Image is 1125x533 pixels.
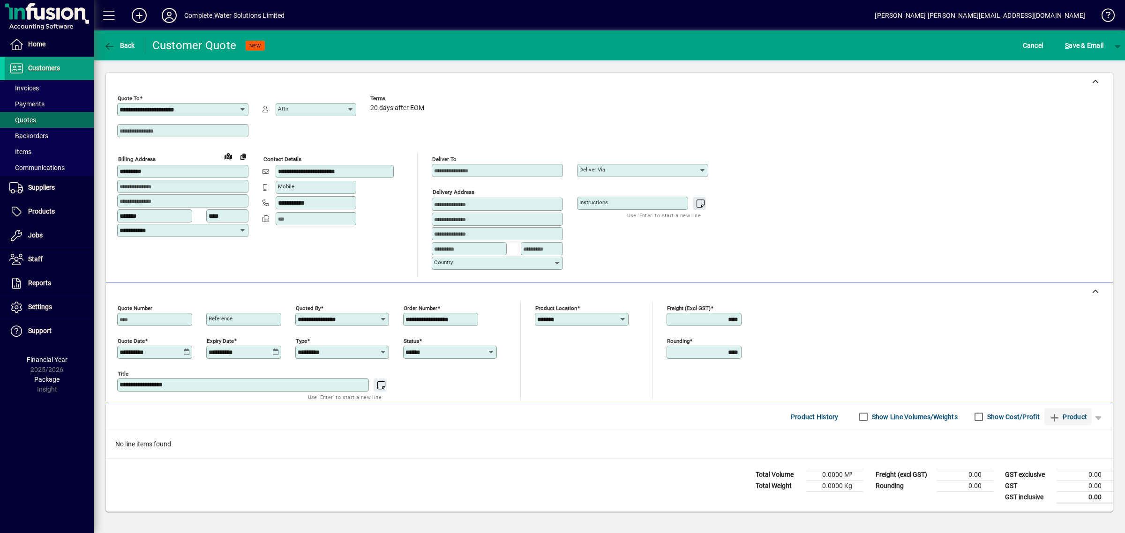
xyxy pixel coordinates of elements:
[221,148,236,163] a: View on map
[937,469,993,480] td: 0.00
[751,469,807,480] td: Total Volume
[871,469,937,480] td: Freight (excl GST)
[1049,409,1087,424] span: Product
[937,480,993,491] td: 0.00
[870,412,958,422] label: Show Line Volumes/Weights
[278,105,288,112] mat-label: Attn
[94,37,145,54] app-page-header-button: Back
[5,160,94,176] a: Communications
[5,248,94,271] a: Staff
[1000,480,1057,491] td: GST
[667,337,690,344] mat-label: Rounding
[9,100,45,108] span: Payments
[28,231,43,239] span: Jobs
[1020,37,1046,54] button: Cancel
[9,148,31,155] span: Items
[28,303,52,311] span: Settings
[28,327,52,334] span: Support
[432,156,457,163] mat-label: Deliver To
[124,7,154,24] button: Add
[1000,491,1057,503] td: GST inclusive
[9,116,36,124] span: Quotes
[875,8,1085,23] div: [PERSON_NAME] [PERSON_NAME][EMAIL_ADDRESS][DOMAIN_NAME]
[236,149,251,164] button: Copy to Delivery address
[1057,480,1113,491] td: 0.00
[5,296,94,319] a: Settings
[5,224,94,247] a: Jobs
[5,33,94,56] a: Home
[308,392,382,402] mat-hint: Use 'Enter' to start a new line
[5,80,94,96] a: Invoices
[370,96,427,102] span: Terms
[118,370,128,377] mat-label: Title
[249,43,261,49] span: NEW
[807,469,863,480] td: 0.0000 M³
[787,408,842,425] button: Product History
[27,356,67,363] span: Financial Year
[370,104,424,112] span: 20 days after EOM
[985,412,1040,422] label: Show Cost/Profit
[184,8,285,23] div: Complete Water Solutions Limited
[28,40,45,48] span: Home
[791,409,839,424] span: Product History
[118,337,145,344] mat-label: Quote date
[535,304,577,311] mat-label: Product location
[1065,38,1103,53] span: ave & Email
[434,259,453,266] mat-label: Country
[152,38,237,53] div: Customer Quote
[154,7,184,24] button: Profile
[28,255,43,263] span: Staff
[28,184,55,191] span: Suppliers
[1060,37,1108,54] button: Save & Email
[871,480,937,491] td: Rounding
[1044,408,1092,425] button: Product
[118,304,152,311] mat-label: Quote number
[627,210,701,221] mat-hint: Use 'Enter' to start a new line
[5,200,94,223] a: Products
[106,430,1113,459] div: No line items found
[5,96,94,112] a: Payments
[9,164,65,171] span: Communications
[5,176,94,200] a: Suppliers
[1065,42,1069,49] span: S
[579,199,608,206] mat-label: Instructions
[5,144,94,160] a: Items
[101,37,137,54] button: Back
[296,304,321,311] mat-label: Quoted by
[296,337,307,344] mat-label: Type
[1057,469,1113,480] td: 0.00
[5,128,94,144] a: Backorders
[1057,491,1113,503] td: 0.00
[1023,38,1043,53] span: Cancel
[5,272,94,295] a: Reports
[404,304,437,311] mat-label: Order number
[807,480,863,491] td: 0.0000 Kg
[104,42,135,49] span: Back
[404,337,419,344] mat-label: Status
[579,166,605,173] mat-label: Deliver via
[9,132,48,140] span: Backorders
[28,207,55,215] span: Products
[667,304,711,311] mat-label: Freight (excl GST)
[9,84,39,92] span: Invoices
[751,480,807,491] td: Total Weight
[1000,469,1057,480] td: GST exclusive
[28,279,51,287] span: Reports
[5,319,94,343] a: Support
[207,337,234,344] mat-label: Expiry date
[5,112,94,128] a: Quotes
[209,315,232,322] mat-label: Reference
[28,64,60,72] span: Customers
[1095,2,1113,32] a: Knowledge Base
[278,183,294,190] mat-label: Mobile
[118,95,140,102] mat-label: Quote To
[34,376,60,383] span: Package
